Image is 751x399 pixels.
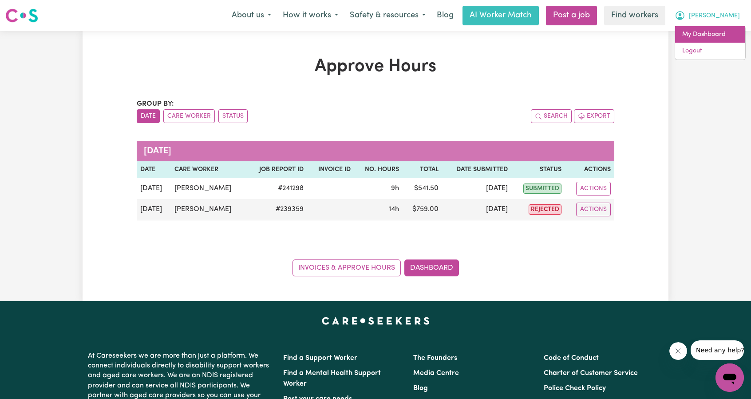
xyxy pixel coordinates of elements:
[292,259,401,276] a: Invoices & Approve Hours
[391,185,399,192] span: 9 hours
[413,385,428,392] a: Blog
[442,178,511,199] td: [DATE]
[283,355,357,362] a: Find a Support Worker
[5,5,38,26] a: Careseekers logo
[246,178,307,199] td: # 241298
[544,370,638,377] a: Charter of Customer Service
[715,363,744,392] iframe: Button to launch messaging window
[137,141,614,161] caption: [DATE]
[218,109,248,123] button: sort invoices by paid status
[413,370,459,377] a: Media Centre
[5,6,54,13] span: Need any help?
[137,56,614,77] h1: Approve Hours
[669,6,746,25] button: My Account
[604,6,665,25] a: Find workers
[546,6,597,25] a: Post a job
[462,6,539,25] a: AI Worker Match
[431,6,459,25] a: Blog
[137,178,171,199] td: [DATE]
[574,109,614,123] button: Export
[576,203,611,216] button: Actions
[675,43,745,60] a: Logout
[137,199,171,220] td: [DATE]
[403,161,442,178] th: Total
[442,199,511,220] td: [DATE]
[171,199,246,220] td: [PERSON_NAME]
[307,161,354,178] th: Invoice ID
[689,11,740,21] span: [PERSON_NAME]
[344,6,431,25] button: Safety & resources
[163,109,215,123] button: sort invoices by care worker
[226,6,277,25] button: About us
[171,178,246,199] td: [PERSON_NAME]
[565,161,614,178] th: Actions
[403,178,442,199] td: $ 541.50
[691,340,744,360] iframe: Message from company
[5,8,38,24] img: Careseekers logo
[403,199,442,220] td: $ 759.00
[137,109,160,123] button: sort invoices by date
[675,26,745,43] a: My Dashboard
[246,161,307,178] th: Job Report ID
[529,204,561,215] span: rejected
[137,161,171,178] th: Date
[283,370,381,387] a: Find a Mental Health Support Worker
[277,6,344,25] button: How it works
[354,161,403,178] th: No. Hours
[523,184,561,194] span: submitted
[511,161,565,178] th: Status
[544,385,606,392] a: Police Check Policy
[322,317,430,324] a: Careseekers home page
[404,259,459,276] a: Dashboard
[442,161,511,178] th: Date Submitted
[413,355,457,362] a: The Founders
[531,109,572,123] button: Search
[544,355,599,362] a: Code of Conduct
[669,342,687,360] iframe: Close message
[171,161,246,178] th: Care worker
[389,206,399,213] span: 14 hours
[675,26,746,60] div: My Account
[137,100,174,108] span: Group by:
[246,199,307,220] td: # 239359
[576,182,611,196] button: Actions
